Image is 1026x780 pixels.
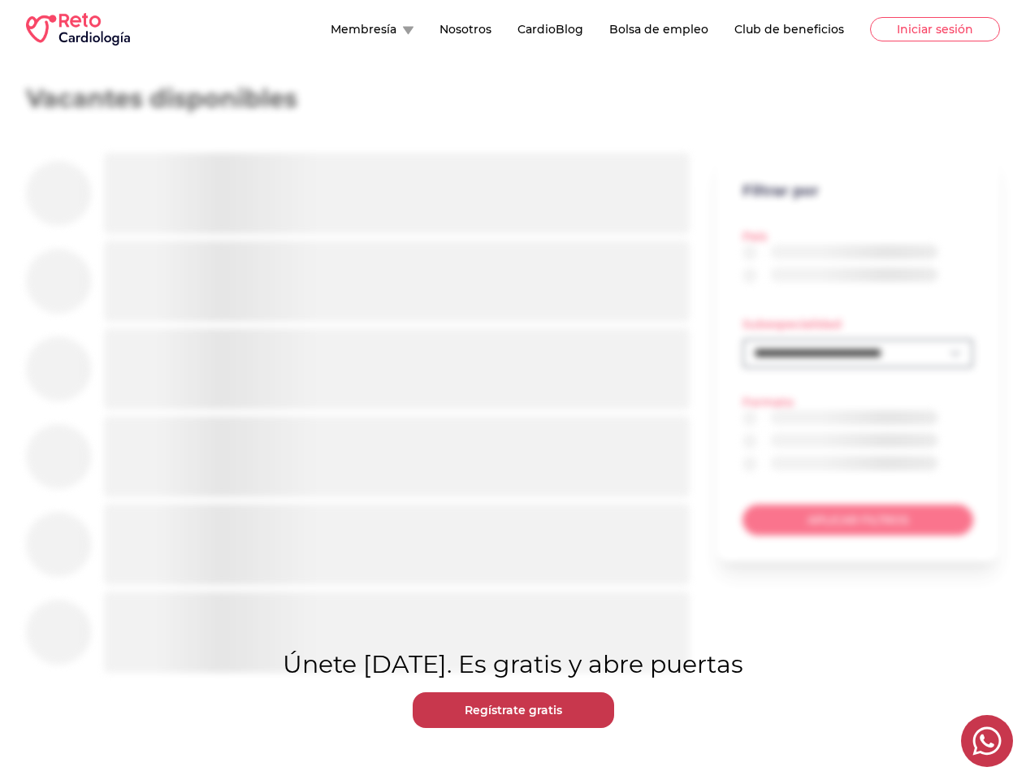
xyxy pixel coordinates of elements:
button: Membresía [331,21,413,37]
button: Club de beneficios [734,21,844,37]
a: Regístrate gratis [413,692,614,728]
button: Iniciar sesión [870,17,1000,41]
button: CardioBlog [517,21,583,37]
p: Únete [DATE]. Es gratis y abre puertas [6,650,1020,679]
button: Bolsa de empleo [609,21,708,37]
button: Nosotros [439,21,491,37]
img: RETO Cardio Logo [26,13,130,45]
